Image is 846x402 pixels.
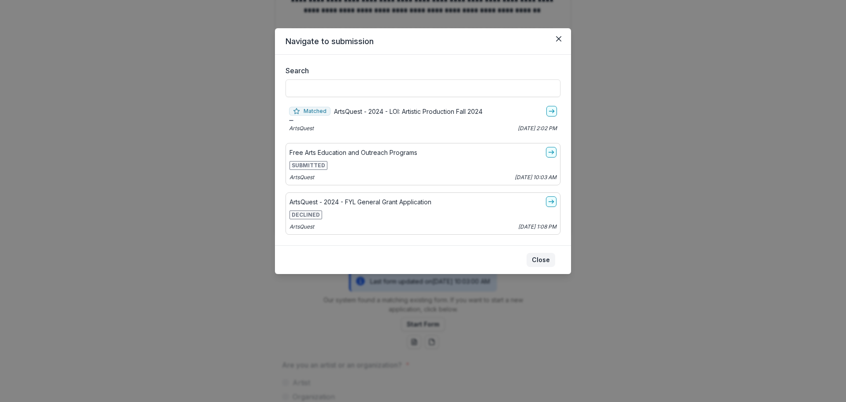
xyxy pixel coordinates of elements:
button: Close [527,253,555,267]
a: go-to [546,106,557,116]
p: ArtsQuest [289,173,314,181]
p: [DATE] 2:02 PM [518,124,557,132]
p: Free Arts Education and Outreach Programs [289,148,417,157]
a: go-to [546,147,557,158]
p: ArtsQuest [289,223,314,231]
span: SUBMITTED [289,161,327,170]
p: [DATE] 10:03 AM [515,173,557,181]
p: ArtsQuest - 2024 - LOI: Artistic Production Fall 2024 [334,107,482,116]
a: go-to [546,196,557,207]
label: Search [286,65,555,76]
p: ArtsQuest [289,124,314,132]
p: ArtsQuest - 2024 - FYL General Grant Application [289,197,431,207]
button: Close [552,32,566,46]
header: Navigate to submission [275,28,571,55]
span: DECLINED [289,210,322,219]
span: Matched [289,107,330,116]
p: [DATE] 1:08 PM [518,223,557,231]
